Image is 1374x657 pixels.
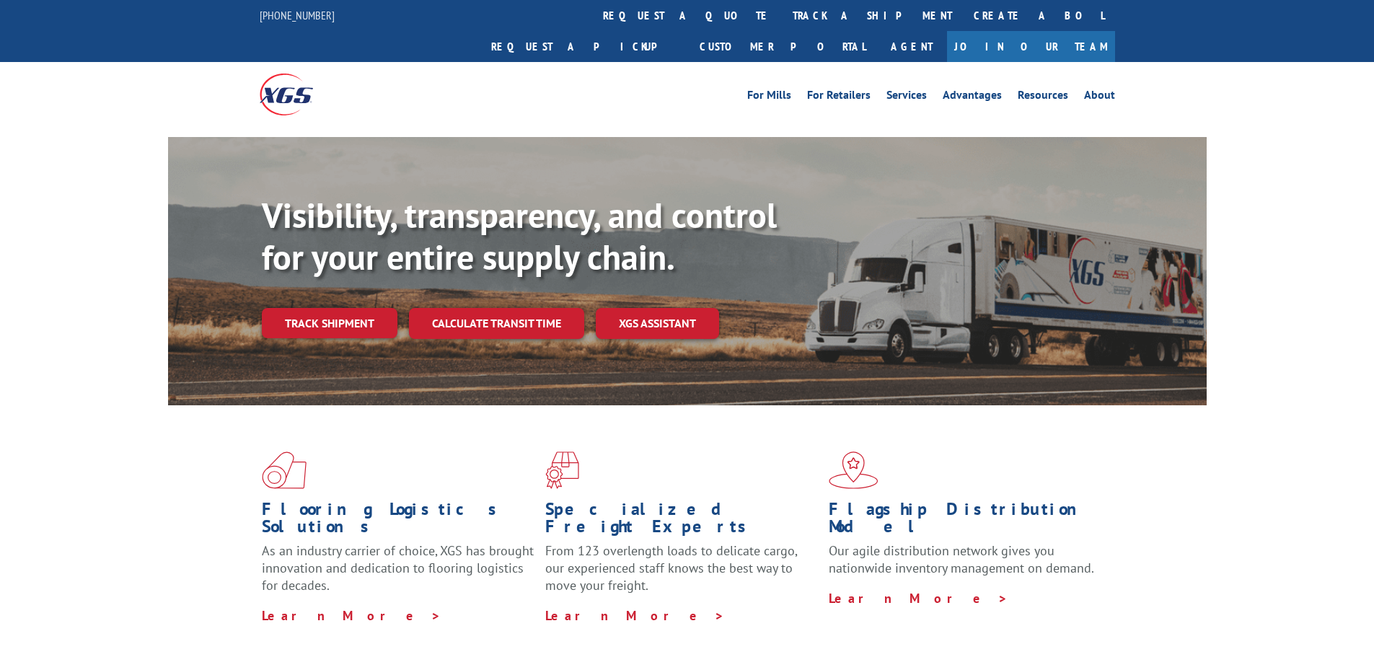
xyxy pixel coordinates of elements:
a: Customer Portal [689,31,876,62]
a: Calculate transit time [409,308,584,339]
a: For Mills [747,89,791,105]
img: xgs-icon-flagship-distribution-model-red [829,451,878,489]
a: Learn More > [262,607,441,624]
h1: Specialized Freight Experts [545,501,818,542]
a: Services [886,89,927,105]
a: [PHONE_NUMBER] [260,8,335,22]
b: Visibility, transparency, and control for your entire supply chain. [262,193,777,279]
a: About [1084,89,1115,105]
a: Track shipment [262,308,397,338]
a: For Retailers [807,89,871,105]
h1: Flooring Logistics Solutions [262,501,534,542]
p: From 123 overlength loads to delicate cargo, our experienced staff knows the best way to move you... [545,542,818,607]
a: Resources [1018,89,1068,105]
span: Our agile distribution network gives you nationwide inventory management on demand. [829,542,1094,576]
span: As an industry carrier of choice, XGS has brought innovation and dedication to flooring logistics... [262,542,534,594]
img: xgs-icon-total-supply-chain-intelligence-red [262,451,307,489]
a: Learn More > [545,607,725,624]
a: Advantages [943,89,1002,105]
a: Join Our Team [947,31,1115,62]
a: Request a pickup [480,31,689,62]
a: XGS ASSISTANT [596,308,719,339]
a: Learn More > [829,590,1008,607]
img: xgs-icon-focused-on-flooring-red [545,451,579,489]
a: Agent [876,31,947,62]
h1: Flagship Distribution Model [829,501,1101,542]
